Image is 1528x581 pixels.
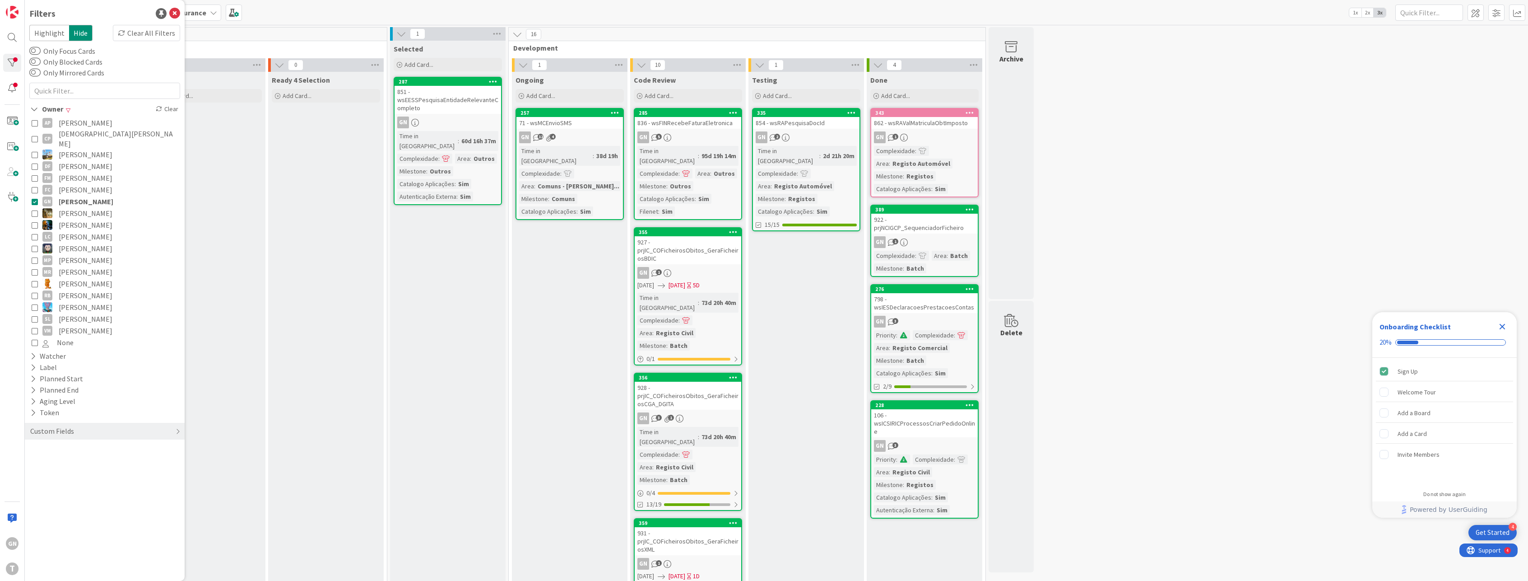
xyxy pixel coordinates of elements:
[874,263,903,273] div: Milestone
[42,326,52,336] div: VM
[1398,408,1430,418] div: Add a Board
[881,92,910,100] span: Add Card...
[410,28,425,39] span: 1
[756,146,819,166] div: Time in [GEOGRAPHIC_DATA]
[875,286,978,292] div: 276
[59,207,112,219] span: [PERSON_NAME]
[516,75,544,84] span: Ongoing
[1495,319,1509,334] div: Close Checklist
[29,56,102,67] label: Only Blocked Cards
[753,117,859,129] div: 854 - wsRAPesquisaDocId
[42,302,52,312] img: SF
[29,426,75,437] div: Custom Fields
[42,185,52,195] div: FC
[890,159,952,169] div: Registo Automóvel
[438,154,440,164] span: :
[59,313,112,325] span: [PERSON_NAME]
[519,194,548,204] div: Milestone
[903,171,904,181] span: :
[1398,449,1440,460] div: Invite Members
[59,278,112,290] span: [PERSON_NAME]
[519,131,531,143] div: GN
[42,267,52,277] div: MR
[534,181,535,191] span: :
[42,314,52,324] div: SL
[668,181,693,191] div: Outros
[666,341,668,351] span: :
[526,92,555,100] span: Add Card...
[931,184,933,194] span: :
[59,172,112,184] span: [PERSON_NAME]
[753,109,859,129] div: 335854 - wsRAPesquisaDocId
[757,110,859,116] div: 335
[874,356,903,365] div: Milestone
[42,255,52,265] div: MP
[456,192,458,201] span: :
[1374,8,1386,17] span: 3x
[1372,501,1517,518] div: Footer
[874,251,915,261] div: Complexidade
[513,43,974,52] span: Development
[404,61,433,69] span: Add Card...
[32,231,178,243] button: LC [PERSON_NAME]
[42,279,52,289] img: RL
[635,228,741,236] div: 355
[892,318,898,324] span: 3
[516,109,623,129] div: 25771 - wsMCEnvioSMS
[771,181,772,191] span: :
[887,60,902,70] span: 4
[42,244,52,253] img: LS
[395,78,501,86] div: 287
[29,362,58,373] div: Label
[1509,523,1517,531] div: 4
[1379,321,1451,332] div: Onboarding Checklist
[69,25,93,41] span: Hide
[874,343,889,353] div: Area
[32,254,178,266] button: MP [PERSON_NAME]
[1376,445,1513,464] div: Invite Members is incomplete.
[394,44,423,53] span: Selected
[535,181,622,191] div: Comuns - [PERSON_NAME]...
[59,149,112,160] span: [PERSON_NAME]
[397,154,438,164] div: Complexidade
[520,110,623,116] div: 257
[470,154,471,164] span: :
[59,243,112,254] span: [PERSON_NAME]
[519,146,593,166] div: Time in [GEOGRAPHIC_DATA]
[32,219,178,231] button: JC [PERSON_NAME]
[637,194,695,204] div: Catalogo Aplicações
[455,154,470,164] div: Area
[397,179,455,189] div: Catalogo Aplicações
[29,46,95,56] label: Only Focus Cards
[29,83,180,99] input: Quick Filter...
[635,117,741,129] div: 836 - wsFINRecebeFaturaEletronica
[550,134,556,140] span: 4
[516,131,623,143] div: GN
[871,214,978,234] div: 922 - prjNCIGCP_SequenciadorFicheiro
[710,169,711,178] span: :
[32,184,178,196] button: FC [PERSON_NAME]
[871,440,978,452] div: GN
[634,75,676,84] span: Code Review
[59,290,112,301] span: [PERSON_NAME]
[57,337,74,348] span: None
[32,313,178,325] button: SL [PERSON_NAME]
[695,169,710,178] div: Area
[870,75,887,84] span: Done
[32,207,178,219] button: JC [PERSON_NAME]
[594,151,620,161] div: 38d 19h
[948,251,970,261] div: Batch
[772,181,834,191] div: Registo Automóvel
[59,129,178,149] span: [DEMOGRAPHIC_DATA][PERSON_NAME]
[288,60,303,70] span: 0
[933,184,948,194] div: Sim
[752,75,777,84] span: Testing
[32,172,178,184] button: FM [PERSON_NAME]
[42,173,52,183] div: FM
[871,206,978,234] div: 389922 - prjNCIGCP_SequenciadorFicheiro
[397,131,458,151] div: Time in [GEOGRAPHIC_DATA]
[6,6,19,19] img: Visit kanbanzone.com
[32,301,178,313] button: SF [PERSON_NAME]
[753,131,859,143] div: GN
[29,25,69,41] span: Highlight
